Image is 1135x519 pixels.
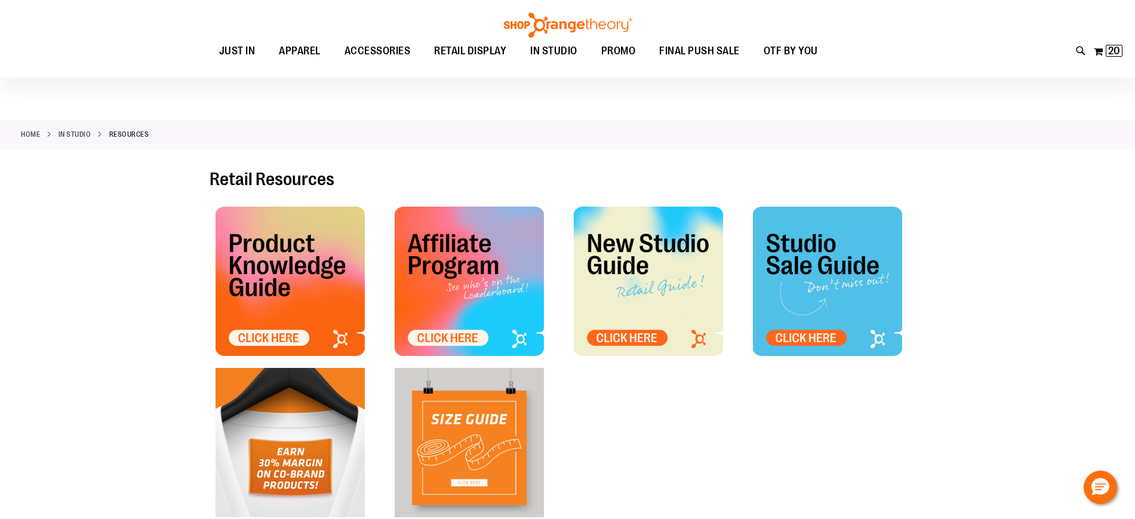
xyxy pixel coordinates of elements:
a: Home [21,129,40,140]
a: ACCESSORIES [333,38,423,65]
a: JUST IN [207,38,267,65]
button: Hello, have a question? Let’s chat. [1084,471,1117,504]
span: ACCESSORIES [345,38,411,65]
img: OTF - Studio Sale Tile [753,207,902,356]
span: PROMO [601,38,636,65]
span: RETAIL DISPLAY [434,38,506,65]
strong: Resources [109,129,149,140]
img: Shop Orangetheory [502,13,633,38]
img: OTF Affiliate Tile [395,207,544,356]
a: IN STUDIO [518,38,589,65]
a: PROMO [589,38,648,65]
span: OTF BY YOU [764,38,818,65]
span: 20 [1108,45,1120,57]
span: JUST IN [219,38,256,65]
span: FINAL PUSH SALE [659,38,740,65]
span: IN STUDIO [530,38,577,65]
a: OTF BY YOU [752,38,830,65]
span: APPAREL [279,38,321,65]
img: OTF Tile - Co Brand Marketing [216,368,365,517]
a: FINAL PUSH SALE [647,38,752,65]
a: RETAIL DISPLAY [422,38,518,65]
h2: Retail Resources [210,170,926,189]
a: APPAREL [267,38,333,65]
a: IN STUDIO [59,129,91,140]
